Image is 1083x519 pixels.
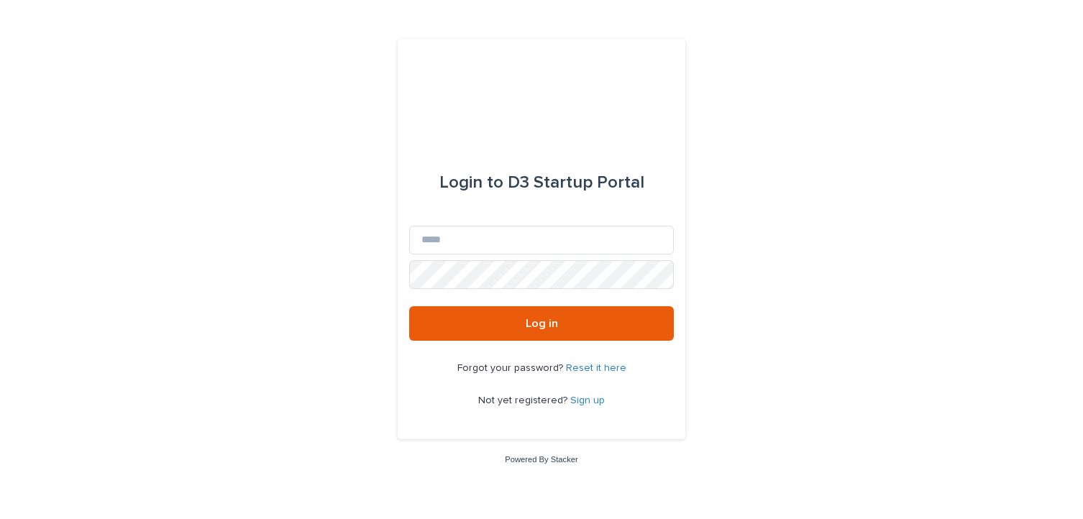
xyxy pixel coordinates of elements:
[526,318,558,329] span: Log in
[566,363,626,373] a: Reset it here
[439,174,503,191] span: Login to
[570,395,605,405] a: Sign up
[457,363,566,373] span: Forgot your password?
[505,455,577,464] a: Powered By Stacker
[409,306,674,341] button: Log in
[478,395,570,405] span: Not yet registered?
[495,73,589,116] img: q0dI35fxT46jIlCv2fcp
[439,162,644,203] div: D3 Startup Portal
